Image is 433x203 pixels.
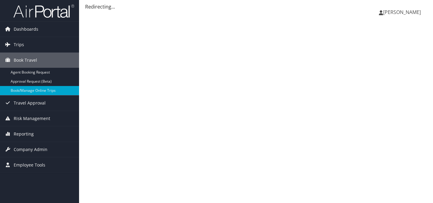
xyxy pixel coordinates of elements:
span: Travel Approval [14,95,46,111]
span: Company Admin [14,142,47,157]
span: Book Travel [14,53,37,68]
span: Employee Tools [14,157,45,173]
span: Dashboards [14,22,38,37]
img: airportal-logo.png [13,4,74,18]
span: [PERSON_NAME] [383,9,421,15]
div: Redirecting... [85,3,427,10]
a: [PERSON_NAME] [379,3,427,21]
span: Reporting [14,126,34,142]
span: Risk Management [14,111,50,126]
span: Trips [14,37,24,52]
